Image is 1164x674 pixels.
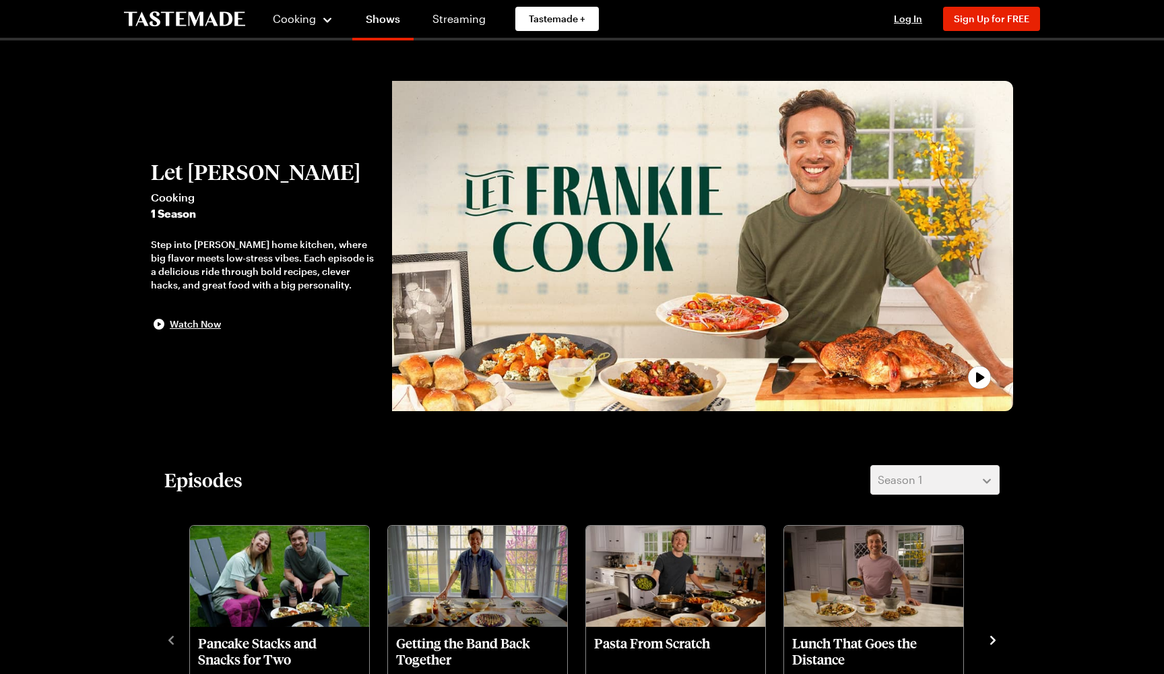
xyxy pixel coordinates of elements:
img: Lunch That Goes the Distance [784,526,963,627]
button: Cooking [272,3,333,35]
span: Log In [894,13,922,24]
a: Tastemade + [515,7,599,31]
a: Shows [352,3,414,40]
p: Getting the Band Back Together [396,635,559,667]
span: Cooking [273,12,316,25]
img: Pasta From Scratch [586,526,765,627]
button: Season 1 [870,465,1000,495]
span: Watch Now [170,317,221,331]
span: Sign Up for FREE [954,13,1029,24]
button: Sign Up for FREE [943,7,1040,31]
p: Lunch That Goes the Distance [792,635,955,667]
a: To Tastemade Home Page [124,11,245,27]
h2: Let [PERSON_NAME] [151,160,379,184]
h2: Episodes [164,468,243,492]
span: Cooking [151,189,379,206]
p: Pasta From Scratch [594,635,757,667]
button: Log In [881,12,935,26]
span: Tastemade + [529,12,585,26]
button: navigate to previous item [164,631,178,647]
span: 1 Season [151,206,379,222]
button: play trailer [392,81,1013,411]
p: Pancake Stacks and Snacks for Two [198,635,361,667]
button: Let [PERSON_NAME]Cooking1 SeasonStep into [PERSON_NAME] home kitchen, where big flavor meets low-... [151,160,379,332]
button: navigate to next item [986,631,1000,647]
div: Step into [PERSON_NAME] home kitchen, where big flavor meets low-stress vibes. Each episode is a ... [151,238,379,292]
img: Getting the Band Back Together [388,526,567,627]
img: Pancake Stacks and Snacks for Two [190,526,369,627]
span: Season 1 [878,472,922,488]
img: Let Frankie Cook [392,81,1013,411]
